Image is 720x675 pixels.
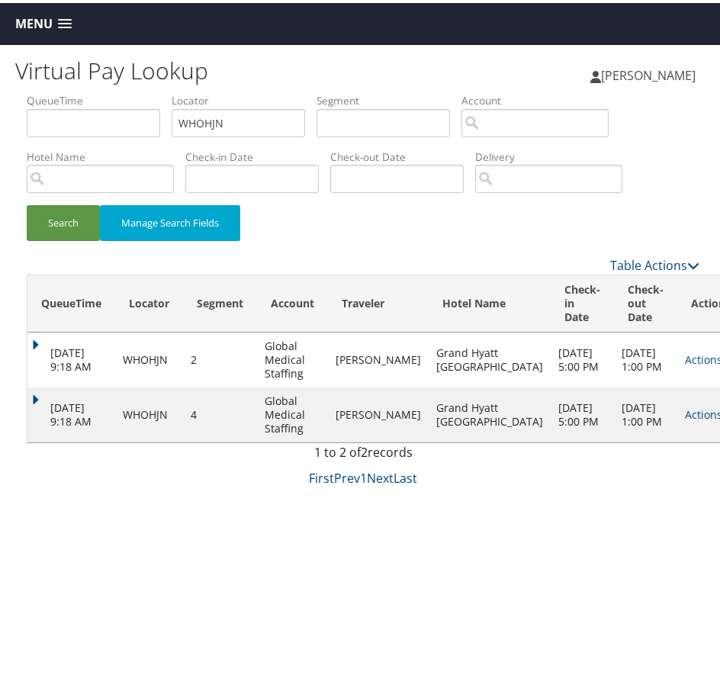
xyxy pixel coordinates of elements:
th: Locator: activate to sort column ascending [115,272,183,329]
th: Account: activate to sort column ascending [257,272,328,329]
td: Global Medical Staffing [257,329,328,384]
th: Check-out Date: activate to sort column ascending [614,272,677,329]
span: 2 [361,441,368,458]
td: [DATE] 1:00 PM [614,384,677,439]
td: [DATE] 1:00 PM [614,329,677,384]
a: First [309,467,334,484]
label: Segment [317,90,461,105]
a: Prev [334,467,360,484]
label: Check-out Date [330,146,475,162]
label: Check-in Date [185,146,330,162]
th: Hotel Name: activate to sort column ascending [429,272,551,329]
label: Locator [172,90,317,105]
a: 1 [360,467,367,484]
th: Segment: activate to sort column descending [183,272,257,329]
a: [PERSON_NAME] [590,50,711,95]
label: Hotel Name [27,146,185,162]
label: Delivery [475,146,634,162]
th: Traveler: activate to sort column ascending [328,272,429,329]
td: WHOHJN [115,384,183,439]
span: [PERSON_NAME] [601,64,696,81]
button: Search [27,202,100,238]
a: Menu [8,8,79,34]
th: QueueTime: activate to sort column ascending [27,272,115,329]
td: Grand Hyatt [GEOGRAPHIC_DATA] [429,384,551,439]
td: [PERSON_NAME] [328,384,429,439]
td: Grand Hyatt [GEOGRAPHIC_DATA] [429,329,551,384]
td: [PERSON_NAME] [328,329,429,384]
label: QueueTime [27,90,172,105]
h1: Virtual Pay Lookup [15,52,363,84]
td: [DATE] 5:00 PM [551,329,614,384]
th: Check-in Date: activate to sort column ascending [551,272,614,329]
td: WHOHJN [115,329,183,384]
span: Menu [15,14,53,28]
td: 4 [183,384,257,439]
td: 2 [183,329,257,384]
a: Last [394,467,417,484]
td: Global Medical Staffing [257,384,328,439]
td: [DATE] 9:18 AM [27,329,115,384]
td: [DATE] 9:18 AM [27,384,115,439]
a: Table Actions [610,254,699,271]
button: Manage Search Fields [100,202,240,238]
a: Next [367,467,394,484]
div: 1 to 2 of records [27,440,699,466]
td: [DATE] 5:00 PM [551,384,614,439]
label: Account [461,90,620,105]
